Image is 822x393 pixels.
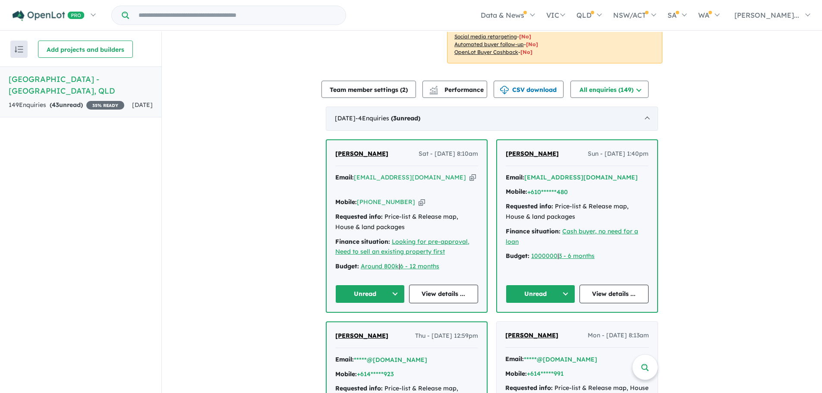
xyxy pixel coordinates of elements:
strong: Email: [335,173,354,181]
strong: Requested info: [335,384,383,392]
button: [EMAIL_ADDRESS][DOMAIN_NAME] [524,173,638,182]
div: | [335,261,478,272]
a: [PERSON_NAME] [505,330,558,341]
button: Unread [506,285,575,303]
span: 35 % READY [86,101,124,110]
strong: Finance situation: [506,227,561,235]
strong: Requested info: [506,202,553,210]
span: Mon - [DATE] 8:13am [588,330,649,341]
strong: Finance situation: [335,238,390,245]
span: Thu - [DATE] 12:59pm [415,331,478,341]
a: 1000000 [531,252,557,260]
img: Openlot PRO Logo White [13,10,85,21]
input: Try estate name, suburb, builder or developer [131,6,344,25]
strong: Mobile: [335,198,357,206]
button: CSV download [494,81,564,98]
span: [No] [520,49,532,55]
u: Geo-targeted email & SMS [454,25,521,32]
button: Performance [422,81,487,98]
strong: Email: [335,355,354,363]
span: [No] [523,25,535,32]
span: 3 [393,114,397,122]
span: Performance [431,86,484,94]
span: [DATE] [132,101,153,109]
a: Looking for pre-approval, Need to sell an existing property first [335,238,469,256]
a: View details ... [409,285,479,303]
span: [PERSON_NAME] [335,150,388,157]
button: All enquiries (149) [570,81,649,98]
u: Social media retargeting [454,33,517,40]
a: Around 800k [361,262,399,270]
span: - 4 Enquir ies [356,114,420,122]
a: 6 - 12 months [400,262,439,270]
u: Automated buyer follow-up [454,41,524,47]
a: [PERSON_NAME] [335,331,388,341]
div: | [506,251,649,261]
button: Copy [419,198,425,207]
span: [No] [526,41,538,47]
strong: Mobile: [505,370,527,377]
a: View details ... [579,285,649,303]
div: [DATE] [326,107,658,131]
strong: Budget: [506,252,529,260]
a: [PHONE_NUMBER] [357,198,415,206]
span: Sun - [DATE] 1:40pm [588,149,649,159]
img: bar-chart.svg [429,88,438,94]
div: 149 Enquir ies [9,100,124,110]
strong: Email: [505,355,524,363]
button: Copy [469,173,476,182]
strong: ( unread) [391,114,420,122]
a: [PERSON_NAME] [335,149,388,159]
span: [PERSON_NAME] [505,331,558,339]
a: 3 - 6 months [559,252,595,260]
img: sort.svg [15,46,23,53]
strong: Email: [506,173,524,181]
span: [PERSON_NAME] [335,332,388,340]
button: Unread [335,285,405,303]
div: Price-list & Release map, House & land packages [506,201,649,222]
span: 43 [52,101,59,109]
span: [PERSON_NAME]... [734,11,799,19]
button: Add projects and builders [38,41,133,58]
a: Cash buyer, no need for a loan [506,227,638,245]
img: line-chart.svg [430,86,438,91]
strong: Requested info: [335,213,383,220]
a: [PERSON_NAME] [506,149,559,159]
strong: ( unread) [50,101,83,109]
img: download icon [500,86,509,94]
strong: Requested info: [505,384,553,392]
span: [PERSON_NAME] [506,150,559,157]
strong: Budget: [335,262,359,270]
span: [No] [519,33,531,40]
strong: Mobile: [335,370,357,378]
a: [EMAIL_ADDRESS][DOMAIN_NAME] [354,173,466,181]
strong: Mobile: [506,188,527,195]
u: OpenLot Buyer Cashback [454,49,518,55]
h5: [GEOGRAPHIC_DATA] - [GEOGRAPHIC_DATA] , QLD [9,73,153,97]
span: 2 [402,86,406,94]
button: Team member settings (2) [321,81,416,98]
div: Price-list & Release map, House & land packages [335,212,478,233]
span: Sat - [DATE] 8:10am [419,149,478,159]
